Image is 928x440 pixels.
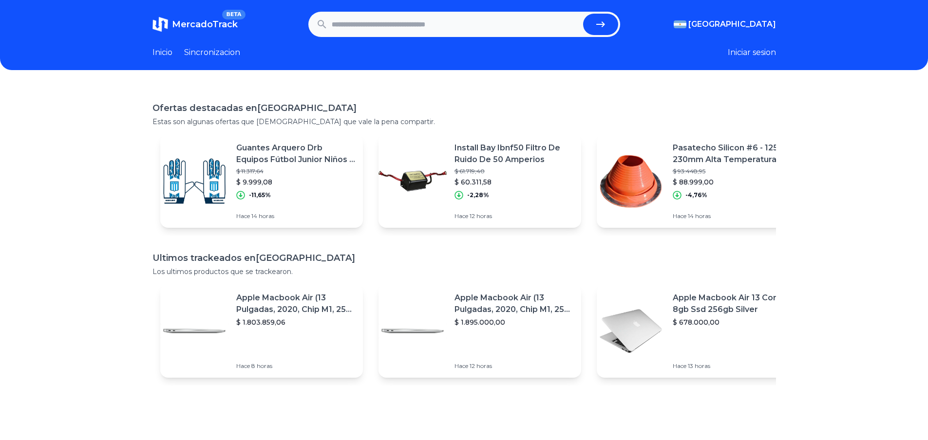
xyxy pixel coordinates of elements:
a: Featured imageInstall Bay Ibnf50 Filtro De Ruido De 50 Amperios$ 61.719,40$ 60.311,58-2,28%Hace 1... [379,134,581,228]
a: Inicio [152,47,172,58]
p: $ 61.719,40 [455,167,573,175]
button: [GEOGRAPHIC_DATA] [674,18,776,30]
p: -4,76% [685,191,707,199]
p: Hace 12 horas [455,362,573,370]
img: MercadoTrack [152,17,168,32]
p: Los ultimos productos que se trackearon. [152,267,776,276]
img: Featured image [379,297,447,365]
img: Featured image [160,147,228,215]
p: $ 88.999,00 [673,177,792,187]
img: Featured image [597,297,665,365]
p: -11,65% [249,191,271,199]
p: Install Bay Ibnf50 Filtro De Ruido De 50 Amperios [455,142,573,165]
p: $ 60.311,58 [455,177,573,187]
p: -2,28% [467,191,489,199]
p: $ 11.317,64 [236,167,355,175]
p: $ 9.999,08 [236,177,355,187]
p: $ 93.448,95 [673,167,792,175]
p: Estas son algunas ofertas que [DEMOGRAPHIC_DATA] que vale la pena compartir. [152,117,776,127]
span: BETA [222,10,245,19]
a: MercadoTrackBETA [152,17,238,32]
a: Featured imageGuantes Arquero Drb Equipos Fútbol Junior Niños - [GEOGRAPHIC_DATA]$ 11.317,64$ 9.9... [160,134,363,228]
img: Featured image [597,147,665,215]
p: Hace 8 horas [236,362,355,370]
a: Featured imageApple Macbook Air (13 Pulgadas, 2020, Chip M1, 256 Gb De Ssd, 8 Gb De Ram) - Plata$... [160,284,363,378]
a: Featured imageApple Macbook Air 13 Core I5 8gb Ssd 256gb Silver$ 678.000,00Hace 13 horas [597,284,799,378]
img: Featured image [160,297,228,365]
p: $ 1.895.000,00 [455,317,573,327]
img: Featured image [379,147,447,215]
span: MercadoTrack [172,19,238,30]
p: Hace 12 horas [455,212,573,220]
p: Hace 13 horas [673,362,792,370]
p: Hace 14 horas [236,212,355,220]
a: Featured imagePasatecho Silicon #6 - 125-230mm Alta Temperatura 250º$ 93.448,95$ 88.999,00-4,76%H... [597,134,799,228]
span: [GEOGRAPHIC_DATA] [688,18,776,30]
button: Iniciar sesion [728,47,776,58]
p: Hace 14 horas [673,212,792,220]
p: $ 1.803.859,06 [236,317,355,327]
p: $ 678.000,00 [673,317,792,327]
p: Apple Macbook Air (13 Pulgadas, 2020, Chip M1, 256 Gb De Ssd, 8 Gb De Ram) - Plata [236,292,355,315]
img: Argentina [674,20,686,28]
a: Featured imageApple Macbook Air (13 Pulgadas, 2020, Chip M1, 256 Gb De Ssd, 8 Gb De Ram) - Plata$... [379,284,581,378]
p: Pasatecho Silicon #6 - 125-230mm Alta Temperatura 250º [673,142,792,165]
p: Guantes Arquero Drb Equipos Fútbol Junior Niños - [GEOGRAPHIC_DATA] [236,142,355,165]
p: Apple Macbook Air (13 Pulgadas, 2020, Chip M1, 256 Gb De Ssd, 8 Gb De Ram) - Plata [455,292,573,315]
p: Apple Macbook Air 13 Core I5 8gb Ssd 256gb Silver [673,292,792,315]
h1: Ultimos trackeados en [GEOGRAPHIC_DATA] [152,251,776,265]
h1: Ofertas destacadas en [GEOGRAPHIC_DATA] [152,101,776,115]
a: Sincronizacion [184,47,240,58]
